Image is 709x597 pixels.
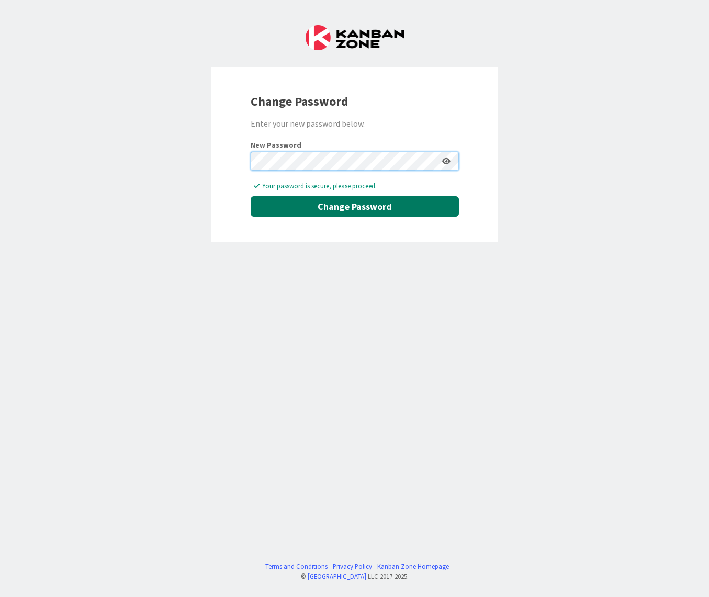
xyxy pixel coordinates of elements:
a: [GEOGRAPHIC_DATA] [308,572,366,580]
button: Change Password [251,196,459,217]
b: Change Password [251,93,348,109]
a: Kanban Zone Homepage [377,561,449,571]
span: Your password is secure, please proceed. [254,181,459,192]
img: Kanban Zone [306,25,404,50]
a: Privacy Policy [333,561,372,571]
div: Enter your new password below. [251,117,459,130]
label: New Password [251,141,301,149]
a: Terms and Conditions [265,561,328,571]
div: © LLC 2017- 2025 . [260,571,449,581]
